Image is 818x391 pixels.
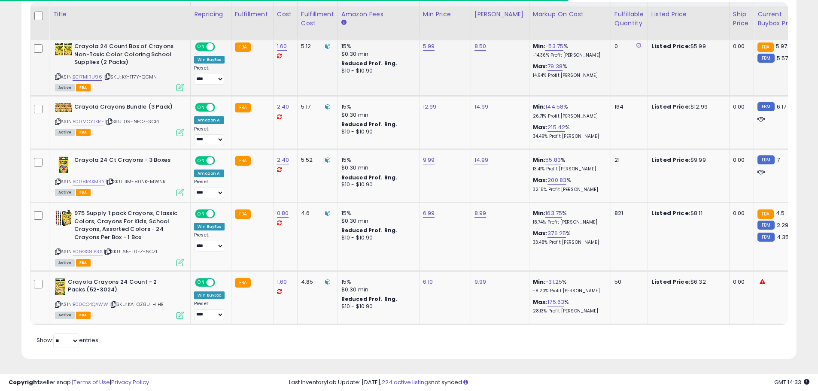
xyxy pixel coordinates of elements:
[341,217,413,225] div: $0.30 min
[76,84,91,91] span: FBA
[776,42,788,50] span: 5.97
[214,43,228,51] span: OFF
[614,10,644,28] div: Fulfillable Quantity
[651,10,726,19] div: Listed Price
[76,312,91,319] span: FBA
[53,10,187,19] div: Title
[73,248,103,255] a: B09GS81P3S
[547,123,565,132] a: 215.42
[533,73,604,79] p: 14.94% Profit [PERSON_NAME]
[235,103,251,112] small: FBA
[194,65,225,85] div: Preset:
[55,156,184,195] div: ASIN:
[533,209,546,217] b: Min:
[341,303,413,310] div: $10 - $10.90
[533,308,604,314] p: 28.13% Profit [PERSON_NAME]
[423,209,435,218] a: 6.99
[214,157,228,164] span: OFF
[104,248,158,255] span: | SKU: 65-T0EZ-6CZL
[614,103,641,111] div: 164
[9,379,149,387] div: seller snap | |
[545,42,563,51] a: -53.75
[533,123,548,131] b: Max:
[651,42,723,50] div: $5.99
[194,170,224,177] div: Amazon AI
[235,10,270,19] div: Fulfillment
[757,233,774,242] small: FBM
[55,156,72,173] img: 51ByAnbYyHL._SL40_.jpg
[194,56,225,64] div: Win BuyBox
[74,42,179,69] b: Crayola 24 Count Box of Crayons Non-Toxic Color Coloring School Supplies (2 Packs)
[757,102,774,111] small: FBM
[341,42,413,50] div: 15%
[111,378,149,386] a: Privacy Policy
[651,42,690,50] b: Listed Price:
[341,60,398,67] b: Reduced Prof. Rng.
[533,176,548,184] b: Max:
[547,62,563,71] a: 79.38
[423,103,437,111] a: 12.99
[341,121,398,128] b: Reduced Prof. Rng.
[235,42,251,52] small: FBA
[547,229,566,238] a: 376.25
[341,164,413,172] div: $0.30 min
[533,209,604,225] div: %
[651,103,723,111] div: $12.99
[614,278,641,286] div: 50
[757,10,802,28] div: Current Buybox Price
[76,129,91,136] span: FBA
[55,209,72,227] img: 51-uu7p08DL._SL40_.jpg
[474,10,526,19] div: [PERSON_NAME]
[73,178,105,185] a: B008R4XMRY
[777,103,787,111] span: 6.17
[533,113,604,119] p: 26.71% Profit [PERSON_NAME]
[194,301,225,320] div: Preset:
[341,181,413,188] div: $10 - $10.90
[277,42,287,51] a: 1.60
[341,295,398,303] b: Reduced Prof. Rng.
[301,42,331,50] div: 5.12
[733,278,747,286] div: 0.00
[76,259,91,267] span: FBA
[614,156,641,164] div: 21
[214,279,228,286] span: OFF
[73,118,104,125] a: B00MOYTKRE
[533,156,604,172] div: %
[73,301,108,308] a: B00CO4QAWW
[533,298,548,306] b: Max:
[55,103,184,135] div: ASIN:
[55,312,75,319] span: All listings currently available for purchase on Amazon
[73,378,110,386] a: Terms of Use
[733,10,750,28] div: Ship Price
[533,298,604,314] div: %
[757,221,774,230] small: FBM
[55,103,72,112] img: 513wTwiq3HL._SL40_.jpg
[341,10,416,19] div: Amazon Fees
[341,278,413,286] div: 15%
[777,233,789,241] span: 4.35
[289,379,809,387] div: Last InventoryLab Update: [DATE], not synced.
[651,103,690,111] b: Listed Price:
[651,278,690,286] b: Listed Price:
[9,378,40,386] strong: Copyright
[777,221,789,229] span: 2.29
[545,103,563,111] a: 144.58
[277,103,289,111] a: 2.40
[341,19,347,27] small: Amazon Fees.
[545,209,562,218] a: 163.75
[194,232,225,252] div: Preset:
[774,378,809,386] span: 2025-08-14 14:33 GMT
[545,278,562,286] a: -31.25
[301,278,331,286] div: 4.85
[533,52,604,58] p: -14.36% Profit [PERSON_NAME]
[105,118,159,125] span: | SKU: 09-NEC7-SC14
[301,156,331,164] div: 5.52
[651,156,690,164] b: Listed Price:
[423,10,467,19] div: Min Price
[74,156,179,167] b: Crayola 24 Ct Crayons - 3 Boxes
[341,103,413,111] div: 15%
[194,223,225,230] div: Win BuyBox
[55,209,184,265] div: ASIN:
[614,209,641,217] div: 821
[651,156,723,164] div: $9.99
